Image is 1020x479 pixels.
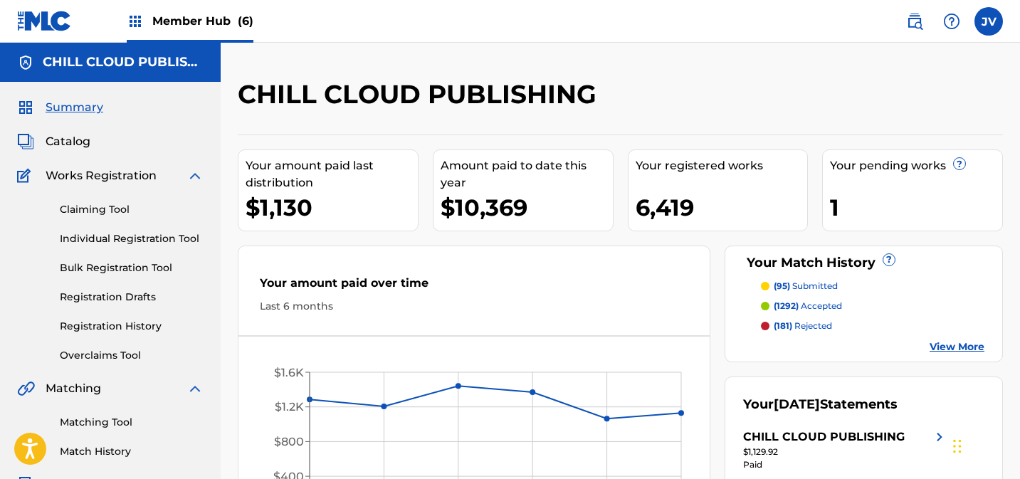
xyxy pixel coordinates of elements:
[60,444,204,459] a: Match History
[980,291,1020,406] iframe: Resource Center
[743,253,984,273] div: Your Match History
[186,380,204,397] img: expand
[636,157,808,174] div: Your registered works
[152,13,253,29] span: Member Hub
[127,13,144,30] img: Top Rightsholders
[246,157,418,191] div: Your amount paid last distribution
[743,395,898,414] div: Your Statements
[17,99,34,116] img: Summary
[46,380,101,397] span: Matching
[17,99,103,116] a: SummarySummary
[953,425,962,468] div: Drag
[60,202,204,217] a: Claiming Tool
[46,167,157,184] span: Works Registration
[906,13,923,30] img: search
[761,300,984,312] a: (1292) accepted
[930,339,984,354] a: View More
[17,54,34,71] img: Accounts
[17,167,36,184] img: Works Registration
[761,320,984,332] a: (181) rejected
[774,320,832,332] p: rejected
[774,300,799,311] span: (1292)
[954,158,965,169] span: ?
[743,428,948,471] a: CHILL CLOUD PUBLISHINGright chevron icon$1,129.92Paid
[774,280,790,291] span: (95)
[46,133,90,150] span: Catalog
[743,428,905,446] div: CHILL CLOUD PUBLISHING
[761,280,984,293] a: (95) submitted
[60,231,204,246] a: Individual Registration Tool
[246,191,418,223] div: $1,130
[830,191,1002,223] div: 1
[60,290,204,305] a: Registration Drafts
[774,280,838,293] p: submitted
[974,7,1003,36] div: User Menu
[743,446,948,458] div: $1,129.92
[60,348,204,363] a: Overclaims Tool
[274,435,304,448] tspan: $800
[17,133,34,150] img: Catalog
[931,428,948,446] img: right chevron icon
[774,320,792,331] span: (181)
[60,415,204,430] a: Matching Tool
[774,300,842,312] p: accepted
[774,396,820,412] span: [DATE]
[238,14,253,28] span: (6)
[238,78,604,110] h2: CHILL CLOUD PUBLISHING
[441,191,613,223] div: $10,369
[260,275,688,299] div: Your amount paid over time
[260,299,688,314] div: Last 6 months
[636,191,808,223] div: 6,419
[46,99,103,116] span: Summary
[743,458,948,471] div: Paid
[900,7,929,36] a: Public Search
[883,254,895,265] span: ?
[274,366,304,379] tspan: $1.6K
[60,319,204,334] a: Registration History
[17,133,90,150] a: CatalogCatalog
[937,7,966,36] div: Help
[949,411,1020,479] iframe: Chat Widget
[186,167,204,184] img: expand
[43,54,204,70] h5: CHILL CLOUD PUBLISHING
[943,13,960,30] img: help
[441,157,613,191] div: Amount paid to date this year
[830,157,1002,174] div: Your pending works
[275,400,304,414] tspan: $1.2K
[17,380,35,397] img: Matching
[17,11,72,31] img: MLC Logo
[60,260,204,275] a: Bulk Registration Tool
